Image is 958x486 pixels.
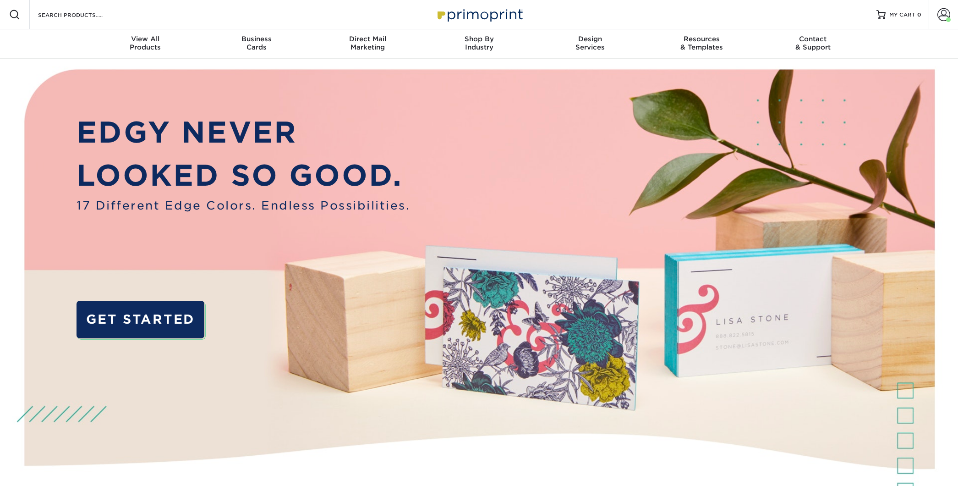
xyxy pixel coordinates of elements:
[312,29,423,59] a: Direct MailMarketing
[77,197,410,215] span: 17 Different Edge Colors. Endless Possibilities.
[757,35,869,51] div: & Support
[535,35,646,43] span: Design
[646,29,757,59] a: Resources& Templates
[201,35,312,51] div: Cards
[77,154,410,197] p: LOOKED SO GOOD.
[37,9,126,20] input: SEARCH PRODUCTS.....
[201,35,312,43] span: Business
[423,35,535,51] div: Industry
[889,11,915,19] span: MY CART
[646,35,757,43] span: Resources
[423,29,535,59] a: Shop ByIndustry
[535,29,646,59] a: DesignServices
[646,35,757,51] div: & Templates
[90,35,201,43] span: View All
[77,301,204,339] a: GET STARTED
[201,29,312,59] a: BusinessCards
[535,35,646,51] div: Services
[757,29,869,59] a: Contact& Support
[917,11,921,18] span: 0
[757,35,869,43] span: Contact
[312,35,423,43] span: Direct Mail
[90,35,201,51] div: Products
[433,5,525,24] img: Primoprint
[423,35,535,43] span: Shop By
[90,29,201,59] a: View AllProducts
[312,35,423,51] div: Marketing
[77,111,410,154] p: EDGY NEVER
